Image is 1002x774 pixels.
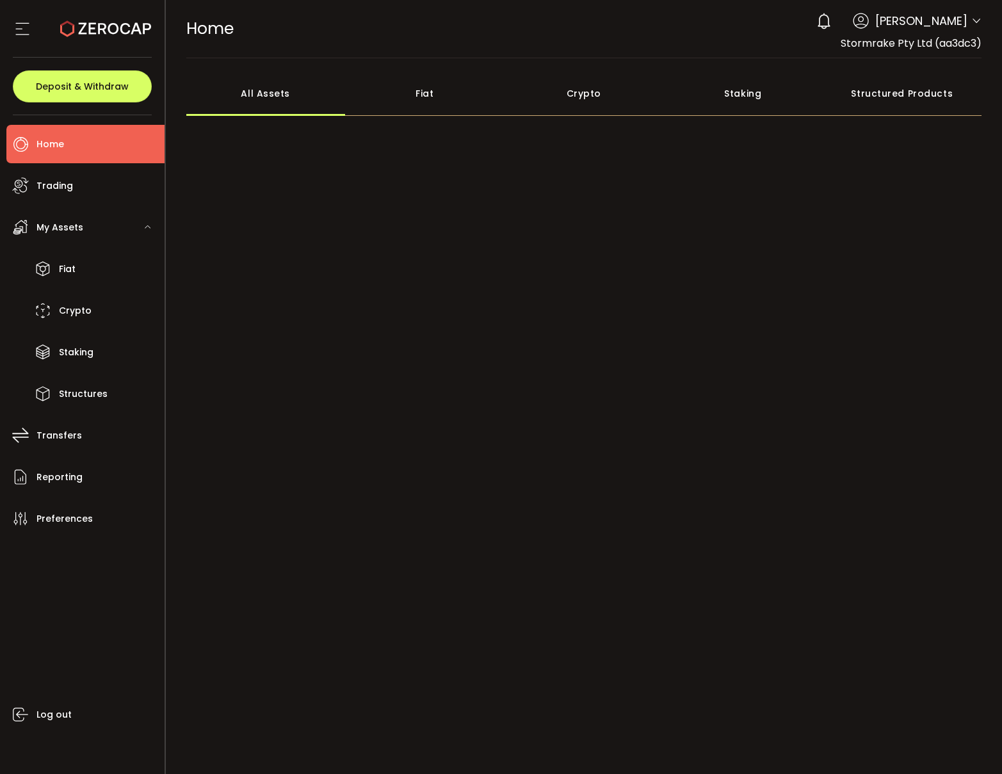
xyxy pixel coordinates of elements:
[663,71,823,116] div: Staking
[36,468,83,487] span: Reporting
[36,510,93,528] span: Preferences
[13,70,152,102] button: Deposit & Withdraw
[186,17,234,40] span: Home
[505,71,664,116] div: Crypto
[875,12,967,29] span: [PERSON_NAME]
[36,426,82,445] span: Transfers
[59,343,93,362] span: Staking
[345,71,505,116] div: Fiat
[36,705,72,724] span: Log out
[186,71,346,116] div: All Assets
[36,177,73,195] span: Trading
[59,260,76,278] span: Fiat
[36,82,129,91] span: Deposit & Withdraw
[36,218,83,237] span: My Assets
[823,71,982,116] div: Structured Products
[59,385,108,403] span: Structures
[841,36,982,51] span: Stormrake Pty Ltd (aa3dc3)
[59,302,92,320] span: Crypto
[36,135,64,154] span: Home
